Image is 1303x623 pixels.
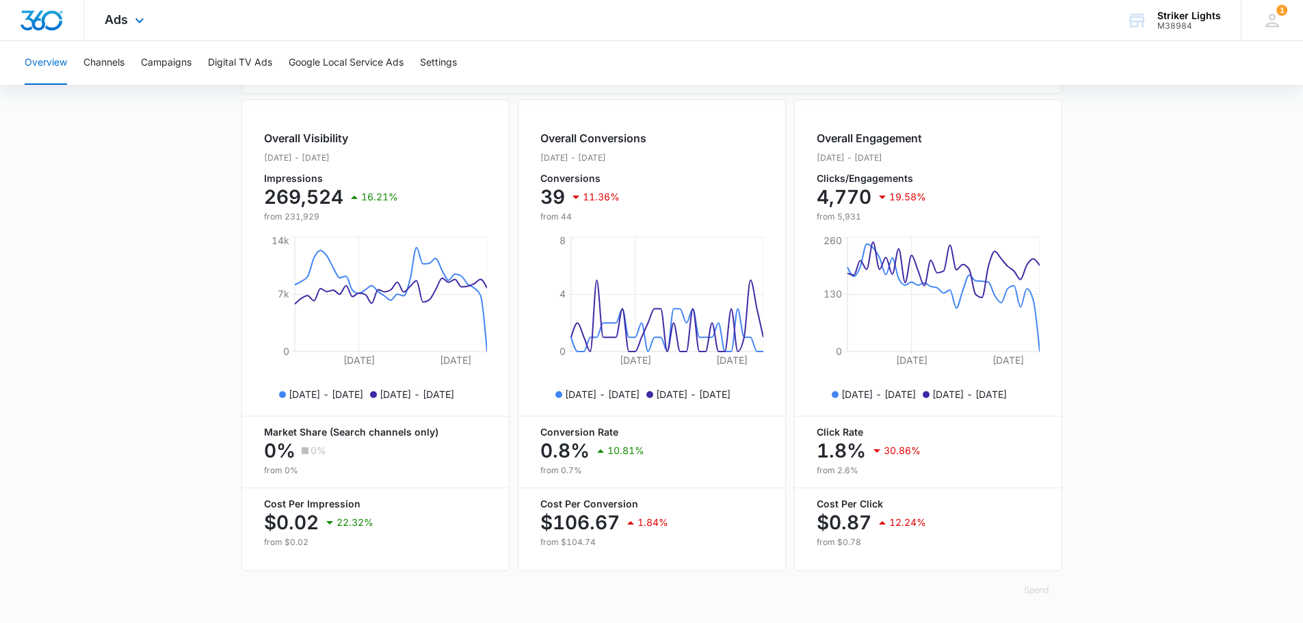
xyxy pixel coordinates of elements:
button: Channels [83,41,124,85]
p: 12.24% [889,518,926,527]
p: $0.87 [817,512,871,533]
tspan: [DATE] [715,354,747,366]
p: 39 [540,186,565,208]
span: Ads [105,12,128,27]
p: 19.58% [889,192,926,202]
tspan: [DATE] [619,354,650,366]
p: from 231,929 [264,211,398,223]
tspan: 7k [278,288,289,300]
p: [DATE] - [DATE] [656,387,731,401]
tspan: 130 [824,288,842,300]
p: 1.8% [817,440,866,462]
tspan: [DATE] [992,354,1023,366]
p: Cost Per Click [817,499,1040,509]
p: 22.32% [337,518,373,527]
tspan: 0 [283,345,289,357]
h2: Overall Visibility [264,130,398,146]
tspan: 4 [560,288,566,300]
tspan: [DATE] [895,354,927,366]
button: Digital TV Ads [208,41,272,85]
p: Conversion Rate [540,427,763,437]
p: 11.36% [583,192,620,202]
p: from $104.74 [540,536,763,548]
p: 269,524 [264,186,343,208]
p: Impressions [264,174,398,183]
p: [DATE] - [DATE] [540,152,646,164]
p: 0% [311,446,326,455]
p: [DATE] - [DATE] [841,387,916,401]
p: from 0% [264,464,487,477]
p: 1.84% [637,518,668,527]
div: notifications count [1276,5,1287,16]
p: Cost Per Impression [264,499,487,509]
tspan: 0 [560,345,566,357]
p: Cost Per Conversion [540,499,763,509]
p: from 5,931 [817,211,926,223]
p: from $0.02 [264,536,487,548]
p: from 0.7% [540,464,763,477]
p: 0.8% [540,440,590,462]
p: [DATE] - [DATE] [565,387,640,401]
button: Campaigns [141,41,192,85]
p: $0.02 [264,512,319,533]
p: [DATE] - [DATE] [380,387,454,401]
p: [DATE] - [DATE] [289,387,363,401]
tspan: 8 [560,235,566,246]
tspan: 14k [272,235,289,246]
p: from $0.78 [817,536,1040,548]
span: 1 [1276,5,1287,16]
button: Overview [25,41,67,85]
p: Click Rate [817,427,1040,437]
h2: Overall Conversions [540,130,646,146]
p: from 2.6% [817,464,1040,477]
p: $106.67 [540,512,620,533]
p: 16.21% [361,192,398,202]
h2: Overall Engagement [817,130,926,146]
p: Clicks/Engagements [817,174,926,183]
p: Conversions [540,174,646,183]
button: Spend [1010,574,1062,607]
p: 10.81% [607,446,644,455]
p: [DATE] - [DATE] [264,152,398,164]
tspan: 0 [836,345,842,357]
p: from 44 [540,211,646,223]
p: [DATE] - [DATE] [932,387,1007,401]
tspan: 260 [824,235,842,246]
div: account name [1157,10,1221,21]
button: Google Local Service Ads [289,41,404,85]
div: account id [1157,21,1221,31]
tspan: [DATE] [439,354,471,366]
p: [DATE] - [DATE] [817,152,926,164]
p: 30.86% [884,446,921,455]
button: Settings [420,41,457,85]
p: 0% [264,440,295,462]
p: Market Share (Search channels only) [264,427,487,437]
p: 4,770 [817,186,871,208]
tspan: [DATE] [343,354,374,366]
